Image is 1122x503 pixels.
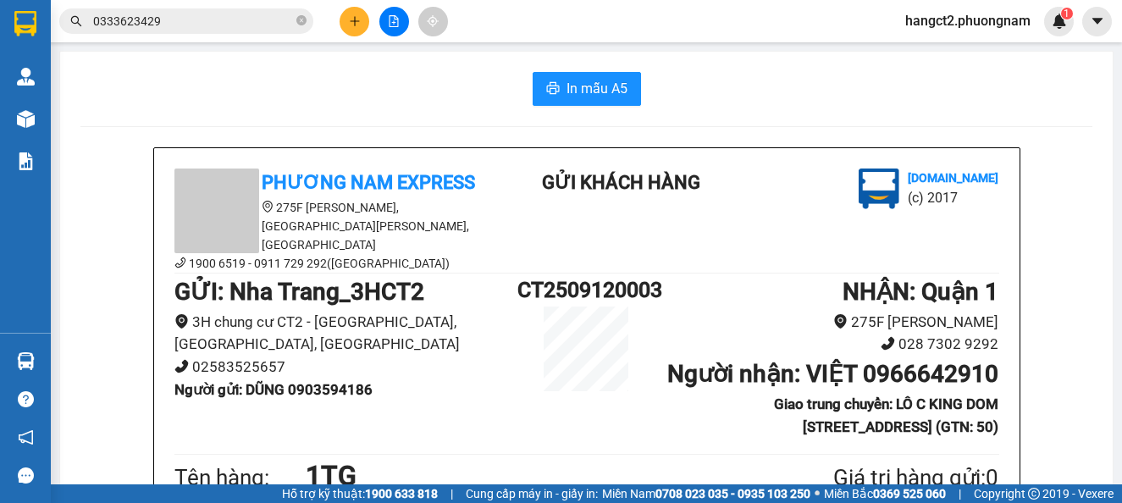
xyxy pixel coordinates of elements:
li: 3H chung cư CT2 - [GEOGRAPHIC_DATA], [GEOGRAPHIC_DATA], [GEOGRAPHIC_DATA] [174,311,518,356]
span: copyright [1028,488,1040,500]
span: phone [881,336,895,351]
div: Giá trị hàng gửi: 0 [751,461,998,495]
span: close-circle [296,14,307,30]
b: [DOMAIN_NAME] [908,171,998,185]
img: logo.jpg [859,169,899,209]
span: phone [174,257,186,268]
li: (c) 2017 [908,187,998,208]
span: search [70,15,82,27]
button: aim [418,7,448,36]
span: Hỗ trợ kỹ thuật: [282,484,438,503]
span: environment [833,314,848,329]
span: environment [174,314,189,329]
b: GỬI : Nha Trang_3HCT2 [174,278,424,306]
img: warehouse-icon [17,110,35,128]
span: file-add [388,15,400,27]
span: environment [262,201,274,213]
span: message [18,467,34,484]
input: Tìm tên, số ĐT hoặc mã đơn [93,12,293,30]
span: Miền Nam [602,484,810,503]
li: 275F [PERSON_NAME] [655,311,999,334]
li: 02583525657 [174,356,518,379]
strong: 0708 023 035 - 0935 103 250 [655,487,810,500]
span: caret-down [1090,14,1105,29]
li: 275F [PERSON_NAME], [GEOGRAPHIC_DATA][PERSON_NAME], [GEOGRAPHIC_DATA] [174,198,479,254]
img: logo-vxr [14,11,36,36]
img: warehouse-icon [17,352,35,370]
h1: CT2509120003 [517,274,655,307]
span: phone [174,359,189,373]
span: aim [427,15,439,27]
button: printerIn mẫu A5 [533,72,641,106]
span: 1 [1064,8,1069,19]
strong: 0369 525 060 [873,487,946,500]
strong: 1900 633 818 [365,487,438,500]
button: file-add [379,7,409,36]
img: icon-new-feature [1052,14,1067,29]
sup: 1 [1061,8,1073,19]
span: hangct2.phuongnam [892,10,1044,31]
div: Tên hàng: [174,461,307,495]
button: plus [340,7,369,36]
span: Cung cấp máy in - giấy in: [466,484,598,503]
li: 028 7302 9292 [655,333,999,356]
h1: 1TG [306,455,751,497]
li: 1900 6519 - 0911 729 292([GEOGRAPHIC_DATA]) [174,254,479,273]
span: notification [18,429,34,445]
span: ⚪️ [815,490,820,497]
img: solution-icon [17,152,35,170]
b: Người nhận : VIỆT 0966642910 [667,360,998,388]
span: Miền Bắc [824,484,946,503]
span: | [959,484,961,503]
span: In mẫu A5 [567,78,627,99]
b: Gửi khách hàng [542,172,700,193]
span: | [450,484,453,503]
button: caret-down [1082,7,1112,36]
b: Phương Nam Express [262,172,475,193]
span: question-circle [18,391,34,407]
b: Người gửi : DŨNG 0903594186 [174,381,373,398]
span: printer [546,81,560,97]
img: warehouse-icon [17,68,35,86]
b: NHẬN : Quận 1 [843,278,998,306]
span: close-circle [296,15,307,25]
b: Giao trung chuyển: LÔ C KING DOM [STREET_ADDRESS] (GTN: 50) [774,395,998,435]
span: plus [349,15,361,27]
